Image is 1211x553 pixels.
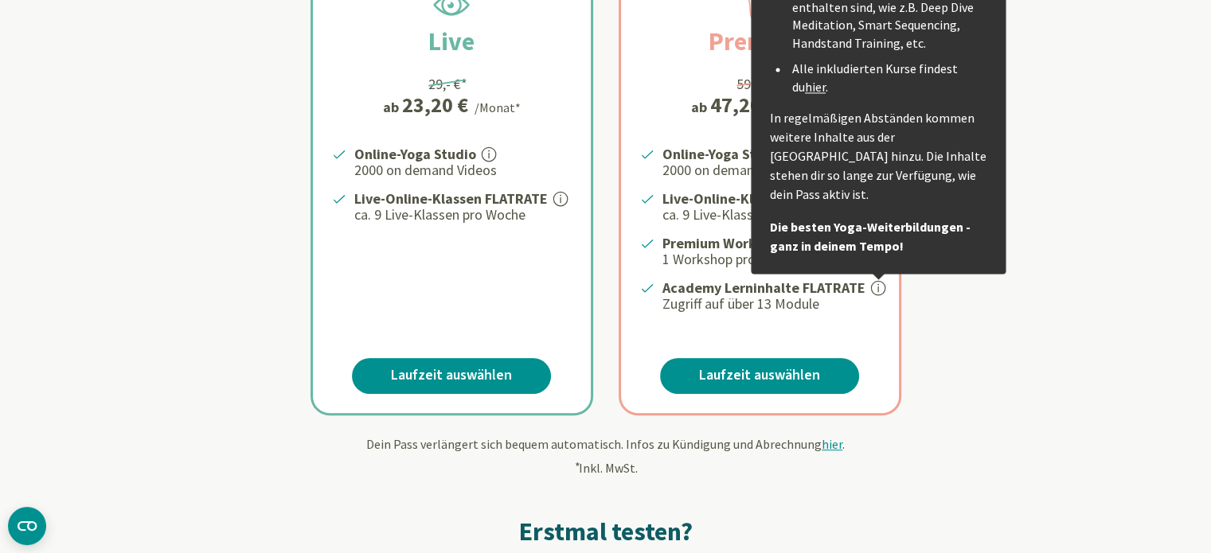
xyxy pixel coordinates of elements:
strong: Live-Online-Klassen FLATRATE [354,189,548,208]
p: 2000 on demand Videos [662,161,880,180]
div: 47,20 € [710,95,776,115]
h2: Live [390,22,513,60]
span: hier [822,436,842,452]
strong: Die besten Yoga-Weiterbildungen - ganz in deinem Tempo! [770,218,971,253]
p: In regelmäßigen Abständen kommen weitere Inhalte aus der [GEOGRAPHIC_DATA] hinzu. Die Inhalte ste... [770,108,986,204]
strong: Live-Online-Klassen FLATRATE [662,189,856,208]
h2: Erstmal testen? [140,516,1072,547]
a: hier [805,79,826,95]
strong: Online-Yoga Studio [662,145,784,163]
div: 29,- €* [428,73,467,95]
p: ca. 9 Live-Klassen pro Woche [354,205,572,224]
p: 2000 on demand Videos [354,161,572,180]
a: Laufzeit auswählen [352,358,551,394]
div: /Monat* [475,98,521,117]
li: Alle inkludierten Kurse findest du . [789,60,986,96]
div: 23,20 € [402,95,468,115]
strong: Online-Yoga Studio [354,145,476,163]
span: ab [691,96,710,118]
p: Zugriff auf über 13 Module [662,294,880,313]
a: Laufzeit auswählen [660,358,859,394]
p: 1 Workshop pro Monat [662,250,880,269]
p: ca. 9 Live-Klassen pro Woche [662,205,880,224]
strong: Academy Lerninhalte FLATRATE [662,278,865,297]
strong: Premium Workshops [662,234,793,252]
div: Dein Pass verlängert sich bequem automatisch. Infos zu Kündigung und Abrechnung . Inkl. MwSt. [140,434,1072,477]
button: CMP-Widget öffnen [8,507,46,545]
div: 59,- €* [736,73,775,95]
h2: Premium [670,22,850,60]
span: ab [383,96,402,118]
